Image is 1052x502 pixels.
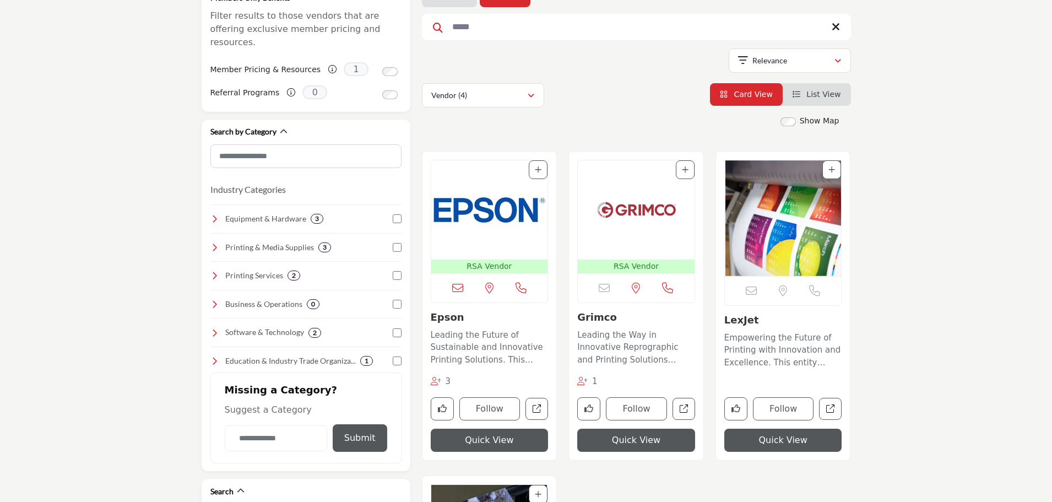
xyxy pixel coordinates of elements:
a: Add To List [535,490,541,499]
label: Show Map [800,115,839,127]
div: 2 Results For Software & Technology [308,328,321,338]
span: Suggest a Category [225,404,312,415]
span: 1 [592,376,598,386]
h2: Search by Category [210,126,276,137]
button: Relevance [729,48,851,73]
input: Select Business & Operations checkbox [393,300,402,309]
span: 1 [344,62,368,76]
button: Quick View [724,429,842,452]
button: Quick View [577,429,695,452]
p: RSA Vendor [580,261,692,272]
input: Switch to Referral Programs [382,90,398,99]
h4: Education & Industry Trade Organizations: Connect with industry leaders, trade groups, and profes... [225,355,356,366]
h2: Search [210,486,234,497]
input: Category Name [225,425,327,451]
img: LexJet [725,160,842,276]
h4: Software & Technology: Advanced software and digital tools for print management, automation, and ... [225,327,304,338]
input: Search Category [210,144,402,168]
button: Follow [459,397,520,420]
li: Card View [710,83,783,106]
img: Grimco [578,160,695,260]
h4: Business & Operations: Essential resources for financial management, marketing, and operations to... [225,299,302,310]
button: Submit [333,424,387,452]
b: 3 [315,215,319,223]
span: 3 [445,376,451,386]
p: Vendor (4) [431,90,467,101]
a: View List [793,90,841,99]
b: 2 [292,272,296,279]
a: Open Listing in new tab [725,160,842,276]
div: 0 Results For Business & Operations [307,299,319,309]
a: Open grimco in new tab [673,398,695,420]
div: Followers [577,375,598,388]
b: 2 [313,329,317,337]
button: Follow [753,397,814,420]
button: Vendor (4) [422,83,544,107]
h3: Grimco [577,311,695,323]
b: 1 [365,357,368,365]
a: Open lexjet in new tab [819,398,842,420]
h4: Equipment & Hardware : Top-quality printers, copiers, and finishing equipment to enhance efficien... [225,213,306,224]
a: Epson [431,311,464,323]
span: List View [806,90,840,99]
a: Leading the Future of Sustainable and Innovative Printing Solutions. This company is a prominent ... [431,326,549,366]
h3: Epson [431,311,549,323]
p: Leading the Future of Sustainable and Innovative Printing Solutions. This company is a prominent ... [431,329,549,366]
a: Add To List [682,165,688,174]
b: 0 [311,300,315,308]
button: Like company [577,397,600,420]
h3: LexJet [724,314,842,326]
li: List View [783,83,851,106]
span: Card View [734,90,772,99]
h2: Missing a Category? [225,384,387,404]
a: LexJet [724,314,759,326]
p: Relevance [752,55,787,66]
a: Leading the Way in Innovative Reprographic and Printing Solutions Across [GEOGRAPHIC_DATA] Operat... [577,326,695,366]
div: 1 Results For Education & Industry Trade Organizations [360,356,373,366]
input: Switch to Member Pricing & Resources [382,67,398,76]
h4: Printing & Media Supplies: A wide range of high-quality paper, films, inks, and specialty materia... [225,242,314,253]
a: Open Listing in new tab [578,160,695,273]
button: Like company [431,397,454,420]
span: 0 [302,85,327,99]
div: 3 Results For Equipment & Hardware [311,214,323,224]
a: Open Listing in new tab [431,160,548,273]
div: 3 Results For Printing & Media Supplies [318,242,331,252]
input: Select Equipment & Hardware checkbox [393,214,402,223]
p: RSA Vendor [433,261,546,272]
input: Select Printing & Media Supplies checkbox [393,243,402,252]
img: Epson [431,160,548,260]
a: Add To List [828,165,835,174]
button: Quick View [431,429,549,452]
button: Follow [606,397,667,420]
p: Empowering the Future of Printing with Innovation and Excellence. This entity serves as a compreh... [724,332,842,369]
a: Add To List [535,165,541,174]
p: Leading the Way in Innovative Reprographic and Printing Solutions Across [GEOGRAPHIC_DATA] Operat... [577,329,695,366]
input: Select Printing Services checkbox [393,271,402,280]
a: View Card [720,90,773,99]
div: Followers [431,375,451,388]
a: Empowering the Future of Printing with Innovation and Excellence. This entity serves as a compreh... [724,329,842,369]
h4: Printing Services: Professional printing solutions, including large-format, digital, and offset p... [225,270,283,281]
button: Industry Categories [210,183,286,196]
a: Open epson in new tab [525,398,548,420]
b: 3 [323,244,327,251]
a: Grimco [577,311,617,323]
button: Like company [724,397,747,420]
div: 2 Results For Printing Services [288,271,300,280]
input: Search Keyword [422,14,851,40]
p: Filter results to those vendors that are offering exclusive member pricing and resources. [210,9,402,49]
label: Member Pricing & Resources [210,60,321,79]
input: Select Software & Technology checkbox [393,328,402,337]
input: Select Education & Industry Trade Organizations checkbox [393,357,402,365]
label: Referral Programs [210,83,280,102]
